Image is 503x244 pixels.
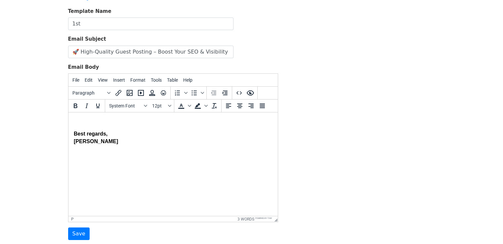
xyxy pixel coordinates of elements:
[234,100,245,111] button: Align center
[470,212,503,244] iframe: Chat Widget
[68,35,106,43] label: Email Subject
[257,100,268,111] button: Justify
[245,87,256,99] button: Preview
[106,100,149,111] button: Fonts
[71,217,74,222] div: p
[68,8,111,15] label: Template Name
[72,90,105,96] span: Paragraph
[92,100,104,111] button: Underline
[237,217,254,222] button: 3 words
[183,77,192,83] span: Help
[72,77,79,83] span: File
[208,87,219,99] button: Decrease indent
[152,103,167,108] span: 12pt
[81,100,92,111] button: Italic
[113,87,124,99] button: Insert/edit link
[176,100,192,111] div: Text color
[70,87,113,99] button: Blocks
[113,77,125,83] span: Insert
[109,103,142,108] span: System Font
[68,112,278,216] iframe: Rich Text Area. Press ALT-0 for help.
[149,100,173,111] button: Font sizes
[245,100,257,111] button: Align right
[192,100,209,111] div: Background color
[167,77,178,83] span: Table
[189,87,205,99] div: Bullet list
[255,217,272,219] a: Powered by Tiny
[151,77,162,83] span: Tools
[219,87,231,99] button: Increase indent
[68,63,99,71] label: Email Body
[209,100,220,111] button: Clear formatting
[172,87,189,99] div: Numbered list
[135,87,147,99] button: Insert/edit media
[98,77,108,83] span: View
[233,87,245,99] button: Source code
[70,100,81,111] button: Bold
[223,100,234,111] button: Align left
[272,216,278,222] div: Resize
[68,227,90,240] input: Save
[85,77,93,83] span: Edit
[158,87,169,99] button: Emoticons
[124,87,135,99] button: Insert/edit image
[130,77,146,83] span: Format
[147,87,158,99] button: Insert template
